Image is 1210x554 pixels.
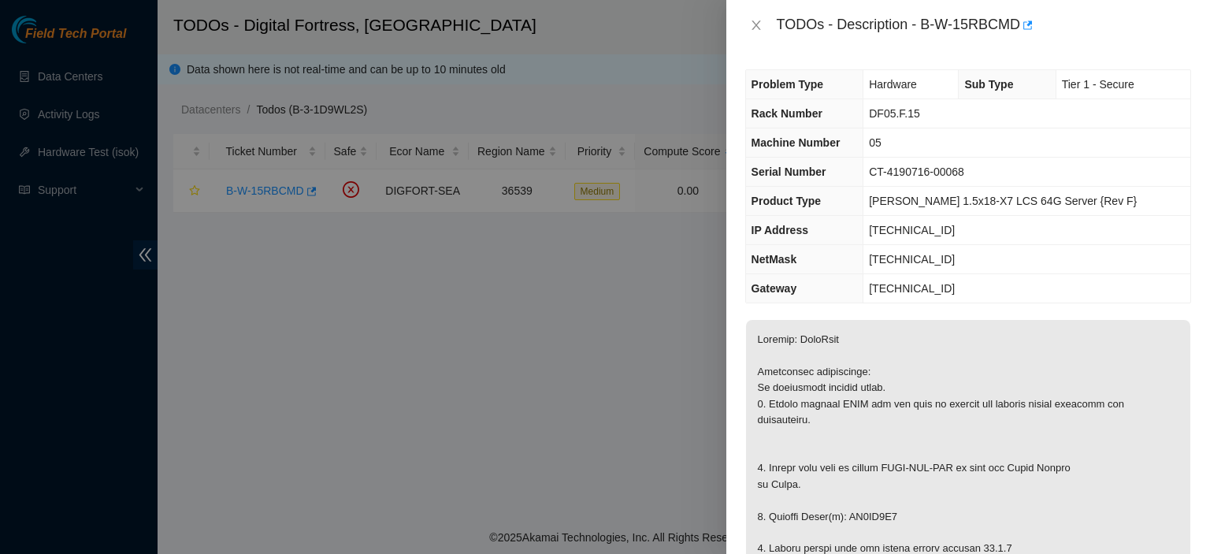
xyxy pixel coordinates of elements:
span: DF05.F.15 [869,107,920,120]
span: Problem Type [752,78,824,91]
span: [PERSON_NAME] 1.5x18-X7 LCS 64G Server {Rev F} [869,195,1137,207]
span: Rack Number [752,107,822,120]
span: Hardware [869,78,917,91]
span: Sub Type [964,78,1013,91]
span: close [750,19,763,32]
div: TODOs - Description - B-W-15RBCMD [777,13,1191,38]
span: Gateway [752,282,797,295]
span: Serial Number [752,165,826,178]
span: CT-4190716-00068 [869,165,964,178]
span: 05 [869,136,882,149]
span: IP Address [752,224,808,236]
span: [TECHNICAL_ID] [869,253,955,266]
span: [TECHNICAL_ID] [869,224,955,236]
span: [TECHNICAL_ID] [869,282,955,295]
span: Machine Number [752,136,841,149]
button: Close [745,18,767,33]
span: NetMask [752,253,797,266]
span: Product Type [752,195,821,207]
span: Tier 1 - Secure [1062,78,1134,91]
